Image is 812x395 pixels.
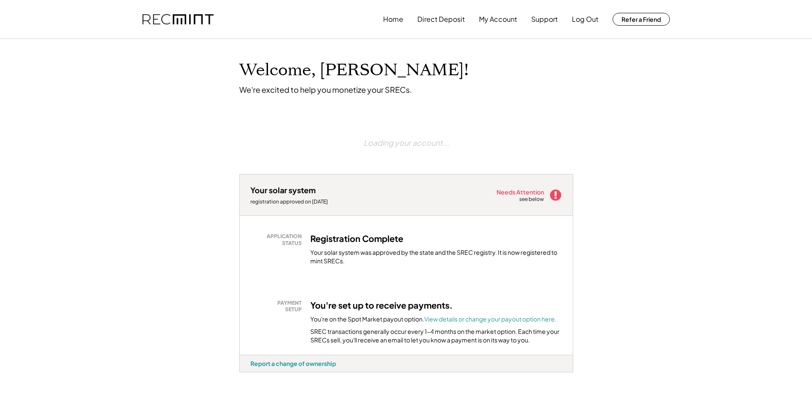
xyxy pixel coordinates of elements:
[239,60,469,80] h1: Welcome, [PERSON_NAME]!
[310,315,556,324] div: You're on the Spot Market payout option.
[310,248,562,265] div: Your solar system was approved by the state and the SREC registry. It is now registered to mint S...
[250,185,316,195] div: Your solar system
[531,11,558,28] button: Support
[143,14,214,25] img: recmint-logotype%403x.png
[250,198,336,205] div: registration approved on [DATE]
[519,196,545,203] div: see below
[239,372,262,376] div: urknrpqv - PA Solar
[383,11,403,28] button: Home
[497,189,545,195] div: Needs Attention
[310,327,562,344] div: SREC transactions generally occur every 1-4 months on the market option. Each time your SRECs sel...
[363,116,449,169] div: Loading your account...
[255,300,302,313] div: PAYMENT SETUP
[310,233,403,244] h3: Registration Complete
[572,11,598,28] button: Log Out
[479,11,517,28] button: My Account
[417,11,465,28] button: Direct Deposit
[424,315,556,323] a: View details or change your payout option here.
[239,85,412,94] div: We're excited to help you monetize your SRECs.
[310,300,453,311] h3: You're set up to receive payments.
[613,13,670,26] button: Refer a Friend
[250,360,336,367] div: Report a change of ownership
[255,233,302,246] div: APPLICATION STATUS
